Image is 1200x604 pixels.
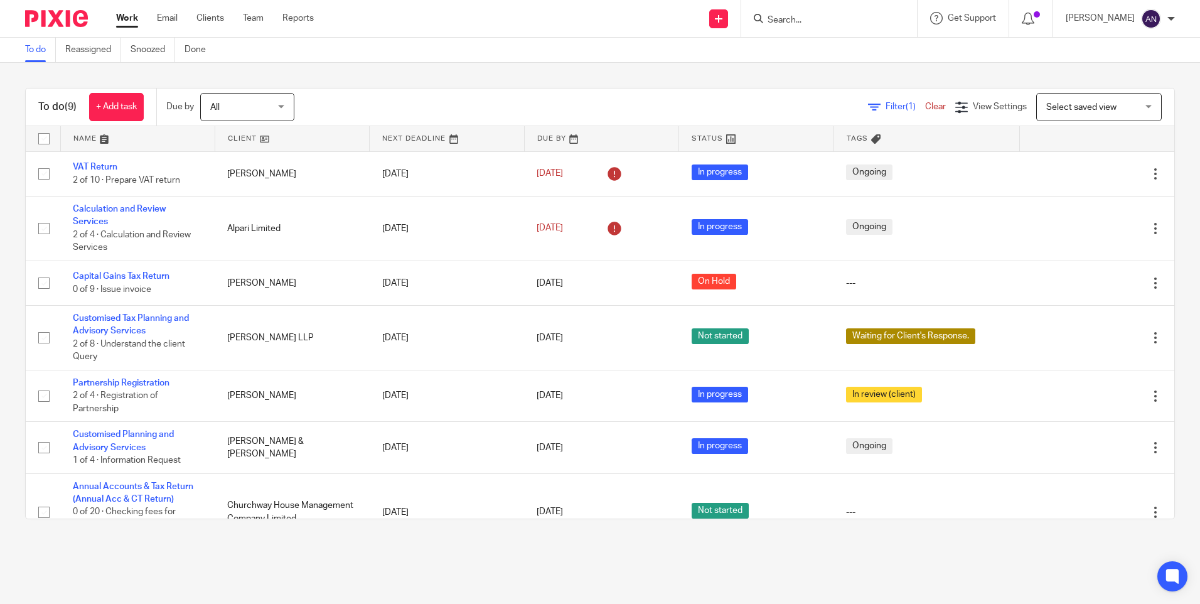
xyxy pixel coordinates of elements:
[73,430,174,451] a: Customised Planning and Advisory Services
[537,392,563,401] span: [DATE]
[73,285,151,294] span: 0 of 9 · Issue invoice
[370,422,524,473] td: [DATE]
[243,12,264,24] a: Team
[370,196,524,261] td: [DATE]
[846,438,892,454] span: Ongoing
[692,438,748,454] span: In progress
[116,12,138,24] a: Work
[38,100,77,114] h1: To do
[370,306,524,370] td: [DATE]
[185,38,215,62] a: Done
[692,387,748,402] span: In progress
[1046,103,1117,112] span: Select saved view
[157,12,178,24] a: Email
[692,503,749,519] span: Not started
[215,196,369,261] td: Alpari Limited
[906,102,916,111] span: (1)
[537,224,563,233] span: [DATE]
[973,102,1027,111] span: View Settings
[925,102,946,111] a: Clear
[73,507,176,542] span: 0 of 20 · Checking fees for Previous Year Paid with Accounts
[73,340,185,362] span: 2 of 8 · Understand the client Query
[25,10,88,27] img: Pixie
[210,103,220,112] span: All
[215,422,369,473] td: [PERSON_NAME] & [PERSON_NAME]
[692,274,736,289] span: On Hold
[73,176,180,185] span: 2 of 10 · Prepare VAT return
[131,38,175,62] a: Snoozed
[537,333,563,342] span: [DATE]
[846,506,1007,519] div: ---
[370,261,524,305] td: [DATE]
[846,328,975,344] span: Waiting for Client's Response.
[89,93,144,121] a: + Add task
[166,100,194,113] p: Due by
[73,314,189,335] a: Customised Tax Planning and Advisory Services
[73,230,191,252] span: 2 of 4 · Calculation and Review Services
[73,379,169,387] a: Partnership Registration
[1066,12,1135,24] p: [PERSON_NAME]
[537,443,563,452] span: [DATE]
[65,102,77,112] span: (9)
[215,261,369,305] td: [PERSON_NAME]
[846,164,892,180] span: Ongoing
[215,306,369,370] td: [PERSON_NAME] LLP
[196,12,224,24] a: Clients
[65,38,121,62] a: Reassigned
[886,102,925,111] span: Filter
[370,473,524,551] td: [DATE]
[370,151,524,196] td: [DATE]
[537,170,563,178] span: [DATE]
[766,15,879,26] input: Search
[215,151,369,196] td: [PERSON_NAME]
[537,279,563,288] span: [DATE]
[73,163,117,171] a: VAT Return
[846,277,1007,289] div: ---
[73,272,169,281] a: Capital Gains Tax Return
[282,12,314,24] a: Reports
[215,370,369,421] td: [PERSON_NAME]
[73,205,166,226] a: Calculation and Review Services
[692,164,748,180] span: In progress
[692,328,749,344] span: Not started
[847,135,868,142] span: Tags
[692,219,748,235] span: In progress
[73,482,193,504] a: Annual Accounts & Tax Return (Annual Acc & CT Return)
[1141,9,1161,29] img: svg%3E
[215,473,369,551] td: Churchway House Management Company Limited
[846,387,922,402] span: In review (client)
[25,38,56,62] a: To do
[537,508,563,517] span: [DATE]
[948,14,996,23] span: Get Support
[73,391,158,413] span: 2 of 4 · Registration of Partnership
[73,456,181,465] span: 1 of 4 · Information Request
[846,219,892,235] span: Ongoing
[370,370,524,421] td: [DATE]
